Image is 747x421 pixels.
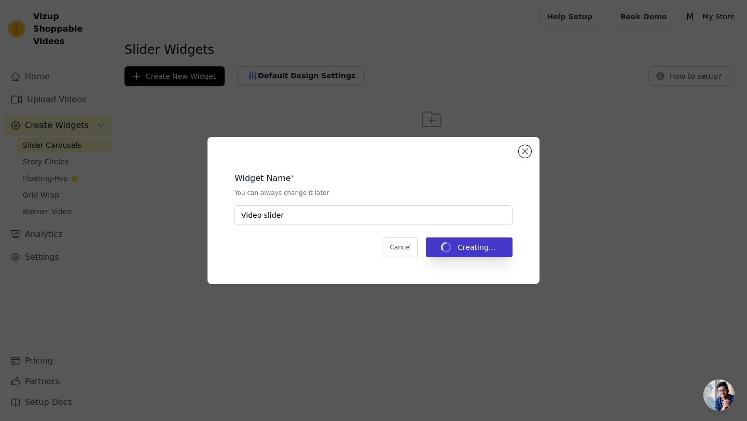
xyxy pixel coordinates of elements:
[519,145,531,158] button: Close modal
[234,172,291,185] legend: Widget Name
[383,237,418,257] button: Cancel
[234,189,513,197] p: You can always change it later
[426,237,513,257] button: Creating...
[703,380,735,411] a: Chat abierto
